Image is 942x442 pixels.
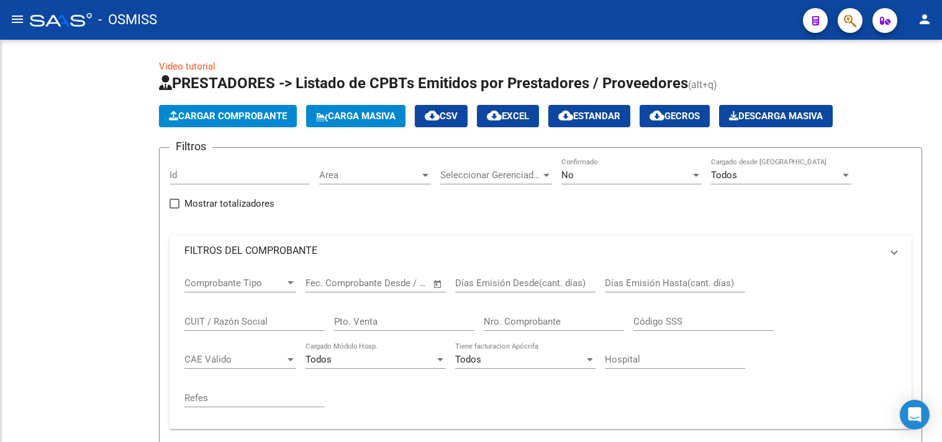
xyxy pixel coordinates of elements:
button: Cargar Comprobante [159,105,297,127]
mat-expansion-panel-header: FILTROS DEL COMPROBANTE [170,236,912,266]
input: Fecha inicio [306,277,356,289]
span: Carga Masiva [316,110,396,122]
span: PRESTADORES -> Listado de CPBTs Emitidos por Prestadores / Proveedores [159,74,688,92]
span: EXCEL [487,110,529,122]
span: Seleccionar Gerenciador [440,169,541,181]
span: Mostrar totalizadores [184,196,274,211]
mat-icon: menu [10,12,25,27]
button: Carga Masiva [306,105,405,127]
span: CAE Válido [184,354,285,365]
span: CSV [425,110,458,122]
div: FILTROS DEL COMPROBANTE [170,266,912,429]
span: Comprobante Tipo [184,277,285,289]
span: Todos [455,354,481,365]
span: Todos [306,354,332,365]
app-download-masive: Descarga masiva de comprobantes (adjuntos) [719,105,833,127]
button: CSV [415,105,468,127]
span: - OSMISS [98,6,157,34]
span: No [561,169,574,181]
button: Estandar [548,105,630,127]
mat-icon: cloud_download [487,108,502,123]
input: Fecha fin [367,277,427,289]
button: Descarga Masiva [719,105,833,127]
button: EXCEL [477,105,539,127]
mat-panel-title: FILTROS DEL COMPROBANTE [184,244,882,258]
span: Gecros [650,110,700,122]
h3: Filtros [170,138,212,155]
a: Video tutorial [159,61,215,72]
mat-icon: person [917,12,932,27]
span: (alt+q) [688,79,717,91]
button: Open calendar [431,277,445,291]
div: Open Intercom Messenger [900,400,930,430]
span: Cargar Comprobante [169,110,287,122]
span: Todos [711,169,737,181]
button: Gecros [640,105,710,127]
span: Area [319,169,420,181]
span: Estandar [558,110,620,122]
mat-icon: cloud_download [650,108,664,123]
mat-icon: cloud_download [425,108,440,123]
span: Descarga Masiva [729,110,823,122]
mat-icon: cloud_download [558,108,573,123]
